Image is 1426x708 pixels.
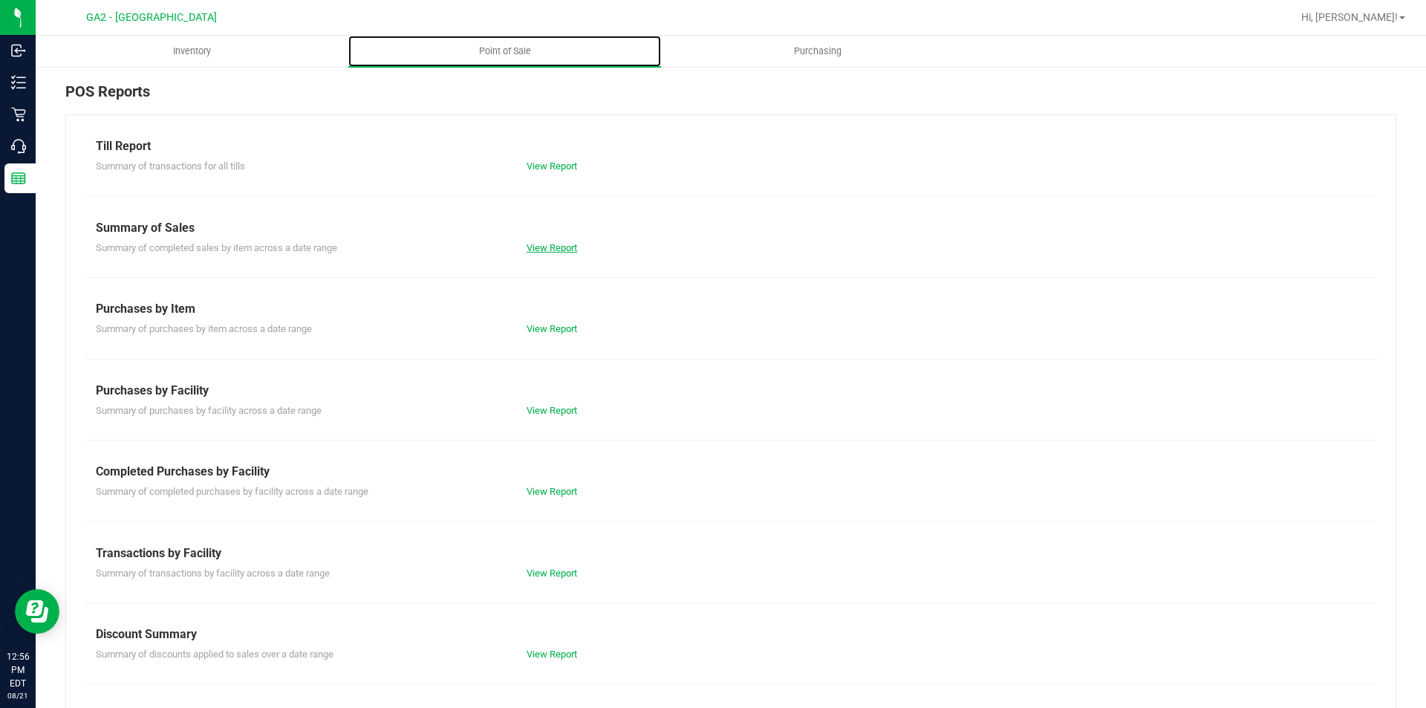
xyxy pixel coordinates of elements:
[96,545,1366,562] div: Transactions by Facility
[11,139,26,154] inline-svg: Call Center
[36,36,348,67] a: Inventory
[1301,11,1398,23] span: Hi, [PERSON_NAME]!
[11,171,26,186] inline-svg: Reports
[527,405,577,416] a: View Report
[96,160,245,172] span: Summary of transactions for all tills
[459,45,551,58] span: Point of Sale
[348,36,661,67] a: Point of Sale
[527,160,577,172] a: View Report
[15,589,59,634] iframe: Resource center
[7,650,29,690] p: 12:56 PM EDT
[96,323,312,334] span: Summary of purchases by item across a date range
[86,11,217,24] span: GA2 - [GEOGRAPHIC_DATA]
[153,45,231,58] span: Inventory
[527,649,577,660] a: View Report
[96,137,1366,155] div: Till Report
[527,486,577,497] a: View Report
[96,382,1366,400] div: Purchases by Facility
[11,107,26,122] inline-svg: Retail
[96,626,1366,643] div: Discount Summary
[11,43,26,58] inline-svg: Inbound
[96,300,1366,318] div: Purchases by Item
[96,463,1366,481] div: Completed Purchases by Facility
[96,568,330,579] span: Summary of transactions by facility across a date range
[96,219,1366,237] div: Summary of Sales
[774,45,862,58] span: Purchasing
[96,486,368,497] span: Summary of completed purchases by facility across a date range
[7,690,29,701] p: 08/21
[96,649,333,660] span: Summary of discounts applied to sales over a date range
[527,242,577,253] a: View Report
[527,568,577,579] a: View Report
[65,80,1396,114] div: POS Reports
[96,242,337,253] span: Summary of completed sales by item across a date range
[527,323,577,334] a: View Report
[661,36,974,67] a: Purchasing
[96,405,322,416] span: Summary of purchases by facility across a date range
[11,75,26,90] inline-svg: Inventory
